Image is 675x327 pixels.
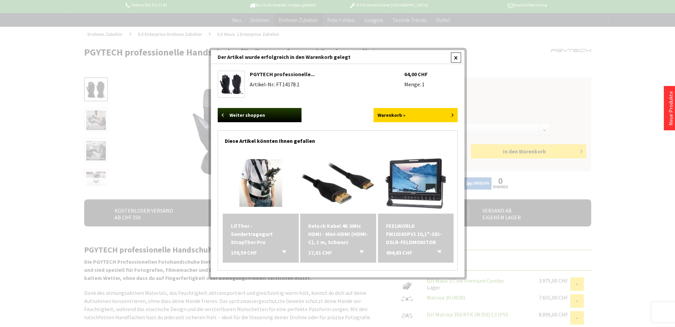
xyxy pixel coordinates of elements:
img: PGYTECH professionelle Handschuhe für Fotografen und Drohnenpiloten L [220,73,243,96]
img: Delock Kabel 4K 30Hz HDMI - Mini-HDMI (HDMI-C), 1 m, Schwarz [300,154,376,212]
span: 494,83 CHF [386,248,412,257]
div: Der Artikel wurde erfolgreich in den Warenkorb gelegt [211,50,464,64]
a: Delock Kabel 4K 30Hz HDMI - Mini-HDMI (HDMI-C), 1 m, Schwarz 17,01 CHF In den Warenkorb [308,222,368,246]
li: 64,00 CHF [404,71,458,78]
div: Delock Kabel 4K 30Hz HDMI - Mini-HDMI (HDMI-C), 1 m, Schwarz [308,222,368,246]
div: LifThor - Sendertragegurt StrapThor Pro [231,222,291,246]
img: FEELWORLD FW1018SPV1 10,1"-SDI-DSLR-FELDMONITOR [385,153,446,214]
div: Diese Artikel könnten Ihnen gefallen [225,131,451,148]
a: FEELWORLD FW1018SPV1 10,1"-SDI-DSLR-FELDMONITOR 494,83 CHF In den Warenkorb [386,222,446,246]
span: 159,59 CHF [231,248,257,257]
button: In den Warenkorb [351,248,367,257]
li: Artikel-Nr.: FT14178.1 [250,81,405,88]
a: Neue Produkte [667,91,674,126]
a: Warenkorb » [373,108,458,122]
a: Weiter shoppen [218,108,302,122]
button: In den Warenkorb [429,248,445,257]
li: Menge: 1 [404,81,458,88]
button: In den Warenkorb [274,248,290,257]
img: LifThor - Sendertragegurt StrapThor Pro [223,159,299,207]
div: FEELWORLD FW1018SPV1 10,1"-SDI-DSLR-FELDMONITOR [386,222,446,246]
span: 17,01 CHF [308,248,332,257]
a: LifThor - Sendertragegurt StrapThor Pro 159,59 CHF In den Warenkorb [231,222,291,246]
a: PGYTECH professionelle... [250,71,315,78]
